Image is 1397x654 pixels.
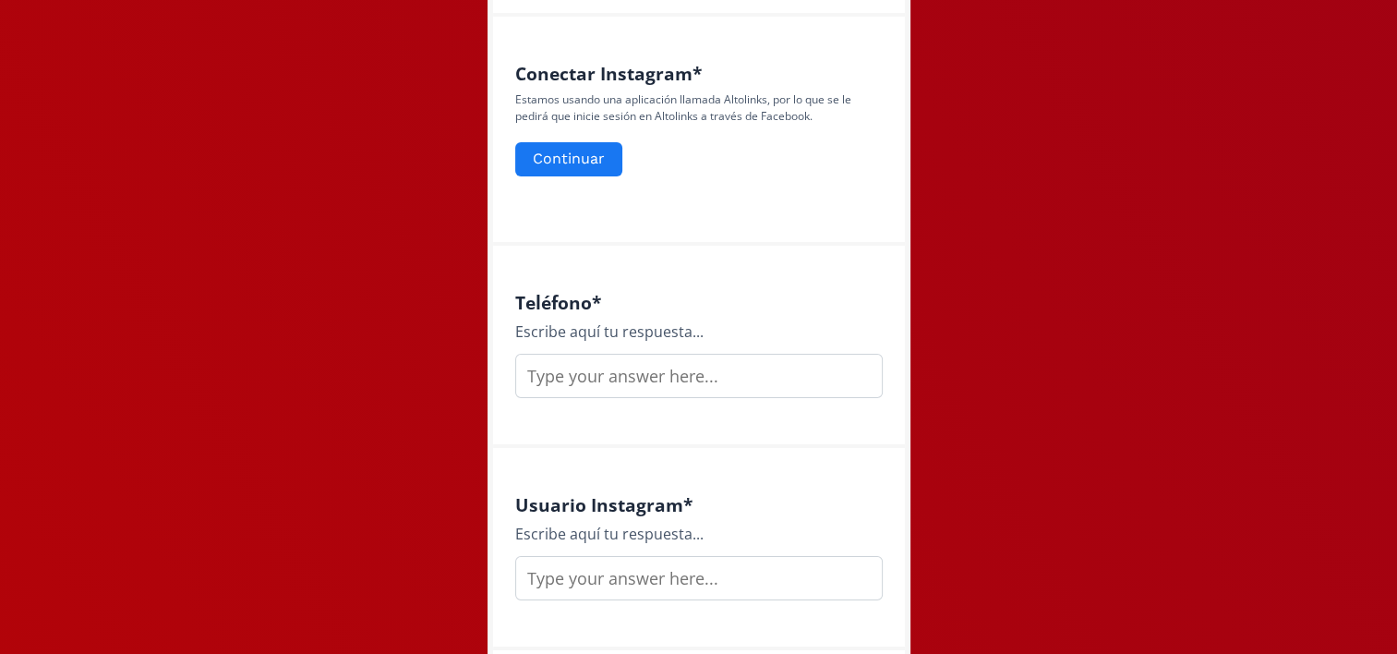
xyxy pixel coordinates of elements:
[515,556,883,600] input: Type your answer here...
[515,142,622,176] button: Continuar
[515,91,883,125] p: Estamos usando una aplicación llamada Altolinks, por lo que se le pedirá que inicie sesión en Alt...
[515,321,883,343] div: Escribe aquí tu respuesta...
[515,63,883,84] h4: Conectar Instagram *
[515,494,883,515] h4: Usuario Instagram *
[515,292,883,313] h4: Teléfono *
[515,354,883,398] input: Type your answer here...
[515,523,883,545] div: Escribe aquí tu respuesta...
